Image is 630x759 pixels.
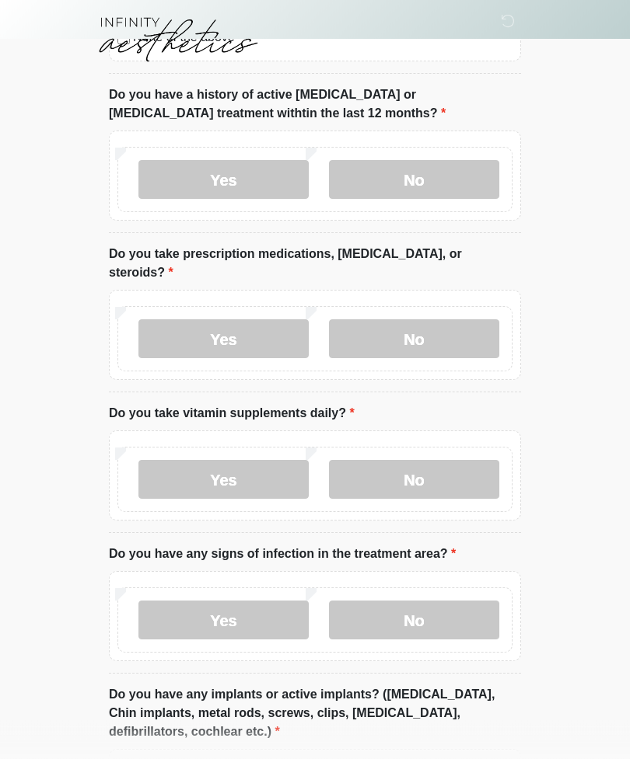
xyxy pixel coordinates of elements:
[138,320,309,359] label: Yes
[109,245,521,283] label: Do you take prescription medications, [MEDICAL_DATA], or steroids?
[329,461,499,500] label: No
[138,161,309,200] label: Yes
[138,461,309,500] label: Yes
[109,545,456,564] label: Do you have any signs of infection in the treatment area?
[93,12,261,66] img: Infinity Aesthetics Logo
[329,161,499,200] label: No
[138,601,309,640] label: Yes
[109,686,521,742] label: Do you have any implants or active implants? ([MEDICAL_DATA], Chin implants, metal rods, screws, ...
[109,405,355,423] label: Do you take vitamin supplements daily?
[329,320,499,359] label: No
[109,86,521,124] label: Do you have a history of active [MEDICAL_DATA] or [MEDICAL_DATA] treatment withtin the last 12 mo...
[329,601,499,640] label: No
